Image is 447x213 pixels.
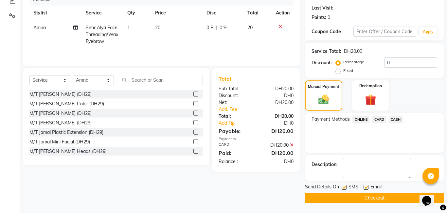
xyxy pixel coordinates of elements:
th: Price [151,6,203,20]
div: DH20.00 [256,113,299,120]
div: DH0 [256,92,299,99]
button: Checkout [305,193,444,203]
div: Service Total: [312,48,341,55]
div: Net: [214,99,256,106]
a: Add Tip [214,120,263,127]
div: DH20.00 [256,85,299,92]
span: Email [370,183,382,192]
div: Discount: [214,92,256,99]
div: M/T [PERSON_NAME] (DH29) [29,119,92,126]
div: M/T [PERSON_NAME] (DH29) [29,91,92,98]
div: Discount: [312,59,332,66]
span: ONLINE [352,116,369,123]
div: Points: [312,14,326,21]
div: Payable: [214,127,256,135]
label: Redemption [359,83,382,89]
div: - [335,5,337,11]
span: 0 % [220,24,227,31]
div: Total: [214,113,256,120]
iframe: chat widget [420,187,440,206]
div: Coupon Code [312,28,353,35]
div: DH20.00 [256,142,299,149]
span: Amna [33,25,46,31]
div: M/T [PERSON_NAME] (DH29) [29,110,92,117]
div: DH0 [263,120,298,127]
div: DH20.00 [256,149,299,157]
button: Apply [419,27,438,37]
img: _gift.svg [362,93,380,107]
th: Total [243,6,272,20]
label: Fixed [343,68,353,74]
div: M/T Jamal Plastic Extension (DH29) [29,129,103,136]
span: 1 [127,25,130,31]
span: SMS [349,183,358,192]
span: | [216,24,217,31]
div: DH20.00 [344,48,362,55]
div: Description: [312,161,338,168]
label: Manual Payment [308,84,339,90]
input: Enter Offer / Coupon Code [353,27,416,37]
span: Payment Methods [312,116,350,123]
span: CASH [389,116,403,123]
div: Paid: [214,149,256,157]
th: Action [272,6,294,20]
span: 20 [155,25,160,31]
span: 0 F [206,24,213,31]
div: M/T [PERSON_NAME] Heads (DH29) [29,148,107,155]
th: Stylist [29,6,82,20]
div: Sub Total: [214,85,256,92]
div: DH20.00 [256,99,299,106]
span: Sehr Alya Face Threading/Wax Eyebrow [86,25,118,44]
div: 0 [328,14,330,21]
div: Payments [219,136,294,142]
th: Service [82,6,123,20]
div: DH20.00 [256,127,299,135]
a: Add. Fee [214,106,298,113]
div: Balance : [214,158,256,165]
div: Last Visit: [312,5,333,11]
div: M/T Jamal Mini Facial (DH29) [29,138,90,145]
th: Qty [123,6,151,20]
label: Percentage [343,59,364,65]
img: _cash.svg [315,94,332,106]
span: Total [219,75,234,82]
span: CARD [372,116,386,123]
span: 20 [247,25,253,31]
div: M/T [PERSON_NAME] Color (DH29) [29,100,104,107]
th: Disc [203,6,243,20]
div: DH0 [256,158,299,165]
input: Search or Scan [119,75,203,85]
span: Send Details On [305,183,339,192]
div: CARD [214,142,256,149]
